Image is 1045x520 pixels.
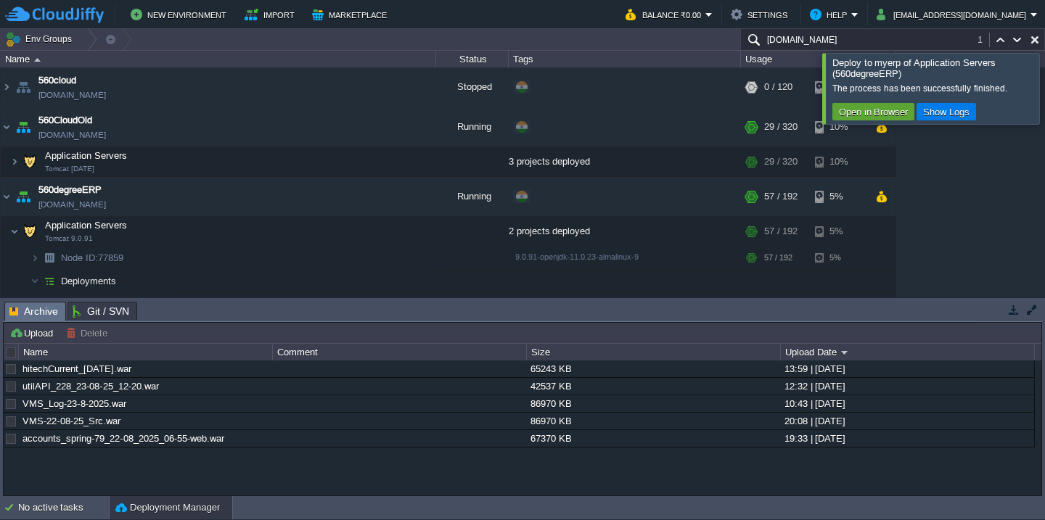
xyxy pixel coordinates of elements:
[815,247,862,269] div: 5%
[20,217,40,246] img: AMDAwAAAACH5BAEAAAAALAAAAAABAAEAAAICRAEAOw==
[44,219,129,231] span: Application Servers
[312,6,391,23] button: Marketplace
[509,51,740,67] div: Tags
[436,107,509,146] div: Running
[5,29,77,49] button: Env Groups
[60,252,126,264] span: 77859
[764,177,798,216] div: 57 / 192
[1,107,12,146] img: AMDAwAAAACH5BAEAAAAALAAAAAABAAEAAAICRAEAOw==
[44,150,129,161] a: Application ServersTomcat [DATE]
[9,302,58,321] span: Archive
[60,252,126,264] a: Node ID:77859
[527,413,779,429] div: 86970 KB
[781,430,1033,447] div: 19:33 | [DATE]
[527,430,779,447] div: 67370 KB
[39,270,60,292] img: AMDAwAAAACH5BAEAAAAALAAAAAABAAEAAAICRAEAOw==
[919,105,974,118] button: Show Logs
[781,378,1033,395] div: 12:32 | [DATE]
[48,293,68,315] img: AMDAwAAAACH5BAEAAAAALAAAAAABAAEAAAICRAEAOw==
[978,33,990,47] div: 1
[815,177,862,216] div: 5%
[115,500,220,515] button: Deployment Manager
[5,6,104,24] img: CloudJiffy
[781,413,1033,429] div: 20:08 | [DATE]
[22,398,126,409] a: VMS_Log-23-8-2025.war
[38,197,106,212] a: [DOMAIN_NAME]
[18,496,109,519] div: No active tasks
[60,275,118,287] a: Deployments
[810,6,851,23] button: Help
[39,247,60,269] img: AMDAwAAAACH5BAEAAAAALAAAAAABAAEAAAICRAEAOw==
[509,147,741,176] div: 3 projects deployed
[781,360,1033,377] div: 13:59 | [DATE]
[39,293,48,315] img: AMDAwAAAACH5BAEAAAAALAAAAAABAAEAAAICRAEAOw==
[509,217,741,246] div: 2 projects deployed
[9,326,57,339] button: Upload
[44,220,129,231] a: Application ServersTomcat 9.0.91
[274,344,526,360] div: Comment
[10,147,19,176] img: AMDAwAAAACH5BAEAAAAALAAAAAABAAEAAAICRAEAOw==
[131,6,231,23] button: New Environment
[38,128,106,142] a: [DOMAIN_NAME]
[509,293,741,315] div: hi-TechAPI_07_29-04-24_10-30.war
[22,416,120,426] a: VMS-22-08-25_Src.war
[38,88,106,102] a: [DOMAIN_NAME]
[815,107,862,146] div: 10%
[1,51,435,67] div: Name
[626,6,705,23] button: Balance ₹0.00
[13,67,33,107] img: AMDAwAAAACH5BAEAAAAALAAAAAABAAEAAAICRAEAOw==
[764,147,798,176] div: 29 / 320
[815,147,862,176] div: 10%
[38,113,92,128] a: 560CloudOld
[436,177,509,216] div: Running
[1,67,12,107] img: AMDAwAAAACH5BAEAAAAALAAAAAABAAEAAAICRAEAOw==
[245,6,299,23] button: Import
[38,73,76,88] a: 560cloud
[764,67,792,107] div: 0 / 120
[38,183,102,197] a: 560degreeERP
[10,217,19,246] img: AMDAwAAAACH5BAEAAAAALAAAAAABAAEAAAICRAEAOw==
[528,344,780,360] div: Size
[527,360,779,377] div: 65243 KB
[437,51,508,67] div: Status
[515,252,639,261] span: 9.0.91-openjdk-11.0.23-almalinux-9
[835,105,912,118] button: Open in Browser
[13,107,33,146] img: AMDAwAAAACH5BAEAAAAALAAAAAABAAEAAAICRAEAOw==
[66,326,112,339] button: Delete
[782,344,1034,360] div: Upload Date
[731,6,792,23] button: Settings
[764,217,798,246] div: 57 / 192
[61,252,98,263] span: Node ID:
[34,58,41,62] img: AMDAwAAAACH5BAEAAAAALAAAAAABAAEAAAICRAEAOw==
[22,363,131,374] a: hitechCurrent_[DATE].war
[832,57,996,79] span: Deploy to myerp of Application Servers (560degreeERP)
[45,234,93,243] span: Tomcat 9.0.91
[781,395,1033,412] div: 10:43 | [DATE]
[764,107,798,146] div: 29 / 320
[22,433,224,444] a: accounts_spring-79_22-08_2025_06-55-web.war
[13,177,33,216] img: AMDAwAAAACH5BAEAAAAALAAAAAABAAEAAAICRAEAOw==
[764,247,792,269] div: 57 / 192
[984,462,1030,505] iframe: chat widget
[527,378,779,395] div: 42537 KB
[877,6,1030,23] button: [EMAIL_ADDRESS][DOMAIN_NAME]
[1,177,12,216] img: AMDAwAAAACH5BAEAAAAALAAAAAABAAEAAAICRAEAOw==
[30,247,39,269] img: AMDAwAAAACH5BAEAAAAALAAAAAABAAEAAAICRAEAOw==
[20,147,40,176] img: AMDAwAAAACH5BAEAAAAALAAAAAABAAEAAAICRAEAOw==
[45,165,94,173] span: Tomcat [DATE]
[22,381,159,392] a: utilAPI_228_23-08-25_12-20.war
[815,67,862,107] div: 3%
[742,51,895,67] div: Usage
[527,395,779,412] div: 86970 KB
[436,67,509,107] div: Stopped
[73,302,129,320] span: Git / SVN
[30,270,39,292] img: AMDAwAAAACH5BAEAAAAALAAAAAABAAEAAAICRAEAOw==
[20,344,272,360] div: Name
[44,149,129,162] span: Application Servers
[815,217,862,246] div: 5%
[832,83,1036,94] div: The process has been successfully finished.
